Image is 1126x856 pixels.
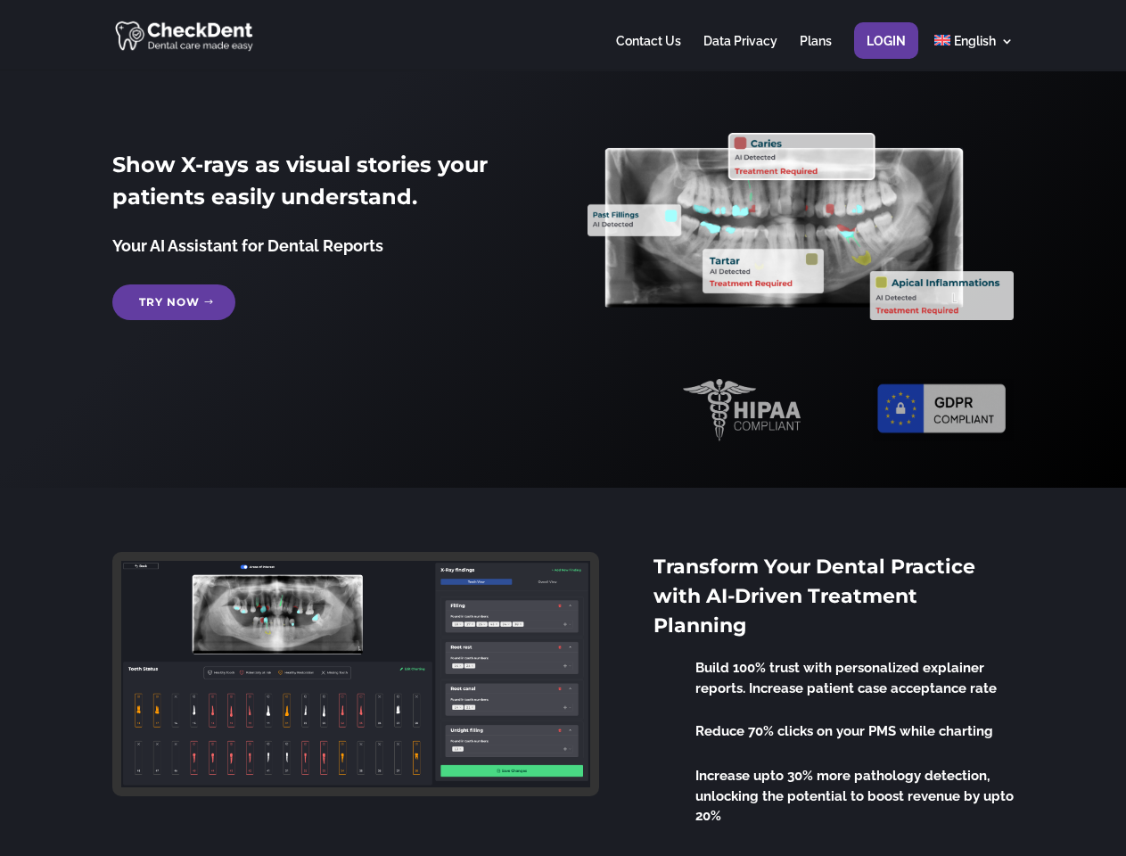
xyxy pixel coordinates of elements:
span: Transform Your Dental Practice with AI-Driven Treatment Planning [653,555,975,638]
a: Try Now [112,284,235,320]
a: Login [867,35,906,70]
a: English [934,35,1014,70]
a: Plans [800,35,832,70]
span: Build 100% trust with personalized explainer reports. Increase patient case acceptance rate [695,660,997,696]
img: CheckDent AI [115,18,255,53]
span: Reduce 70% clicks on your PMS while charting [695,723,993,739]
a: Data Privacy [703,35,777,70]
span: English [954,34,996,48]
h2: Show X-rays as visual stories your patients easily understand. [112,149,538,222]
span: Your AI Assistant for Dental Reports [112,236,383,255]
span: Increase upto 30% more pathology detection, unlocking the potential to boost revenue by upto 20% [695,768,1014,824]
img: X_Ray_annotated [588,133,1013,320]
a: Contact Us [616,35,681,70]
